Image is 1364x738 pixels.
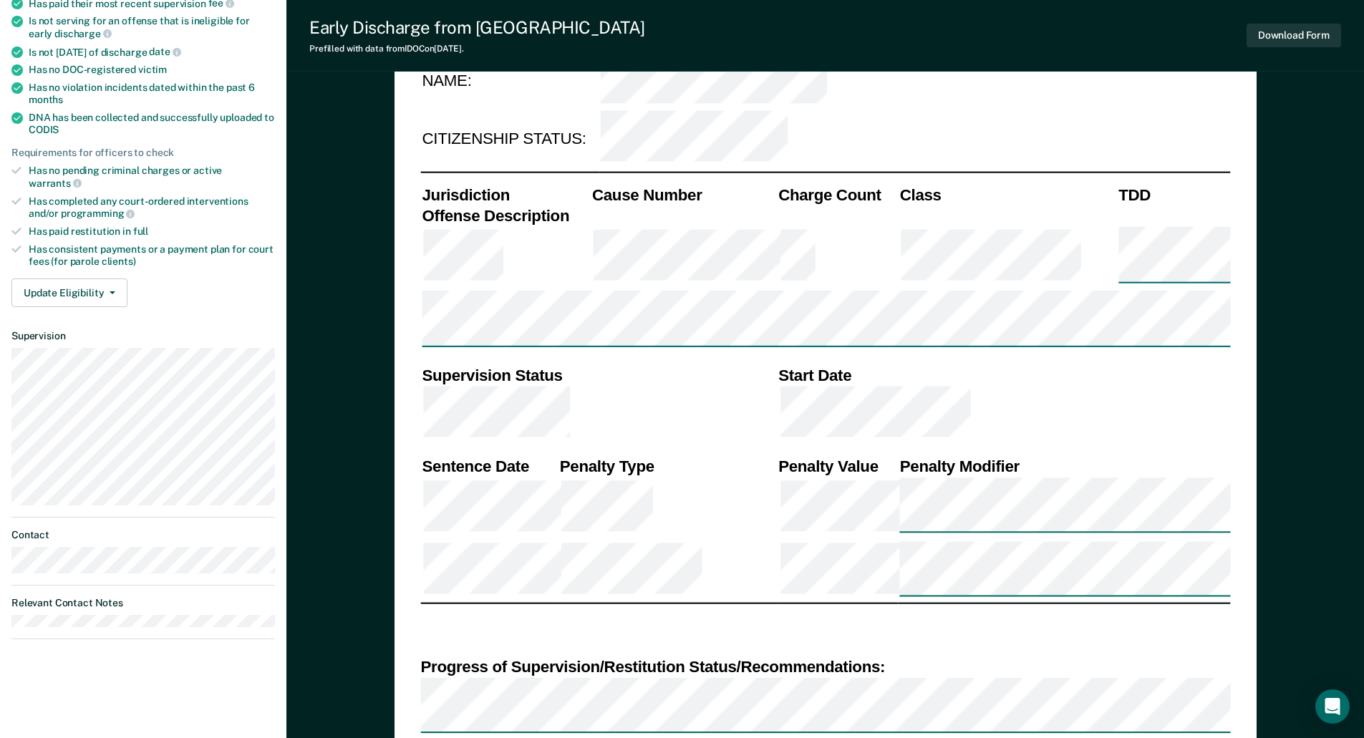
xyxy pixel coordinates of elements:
div: Has no violation incidents dated within the past 6 [29,82,275,106]
div: Early Discharge from [GEOGRAPHIC_DATA] [309,17,645,38]
th: Offense Description [420,205,591,225]
div: DNA has been collected and successfully uploaded to [29,112,275,136]
span: date [149,46,180,57]
span: discharge [54,28,112,39]
th: Penalty Modifier [898,455,1230,476]
span: CODIS [29,124,59,135]
span: clients) [102,256,136,267]
dt: Relevant Contact Notes [11,597,275,609]
span: programming [61,208,135,219]
div: Has no DOC-registered [29,64,275,76]
th: Sentence Date [420,455,558,476]
dt: Contact [11,529,275,541]
div: Is not [DATE] of discharge [29,46,275,59]
div: Has paid restitution in [29,225,275,238]
td: NAME: [420,52,599,110]
th: Charge Count [777,184,899,205]
th: Cause Number [590,184,776,205]
span: victim [138,64,167,75]
button: Download Form [1247,24,1341,47]
th: Start Date [777,364,1230,385]
th: Penalty Type [558,455,776,476]
button: Update Eligibility [11,278,127,307]
div: Progress of Supervision/Restitution Status/Recommendations: [420,657,1230,678]
div: Has no pending criminal charges or active [29,165,275,189]
th: Jurisdiction [420,184,591,205]
span: warrants [29,178,82,189]
td: CITIZENSHIP STATUS: [420,110,599,169]
div: Has consistent payments or a payment plan for court fees (for parole [29,243,275,268]
th: Class [898,184,1116,205]
div: Open Intercom Messenger [1315,689,1350,724]
div: Is not serving for an offense that is ineligible for early [29,15,275,39]
span: months [29,94,63,105]
span: full [133,225,148,237]
th: TDD [1117,184,1230,205]
th: Penalty Value [777,455,899,476]
th: Supervision Status [420,364,777,385]
div: Requirements for officers to check [11,147,275,159]
div: Prefilled with data from IDOC on [DATE] . [309,44,645,54]
dt: Supervision [11,330,275,342]
div: Has completed any court-ordered interventions and/or [29,195,275,220]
